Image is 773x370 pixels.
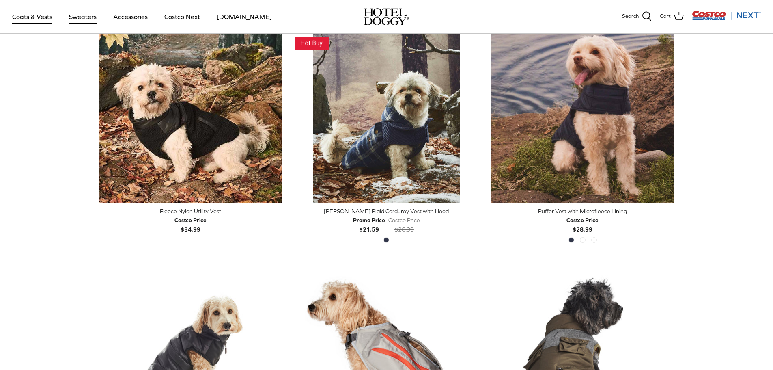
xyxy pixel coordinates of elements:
span: Cart [660,12,671,21]
img: This Item Is A Hot Buy! Get it While the Deal is Good! [295,37,329,50]
s: $26.99 [394,226,414,233]
div: Costco Price [566,216,599,225]
div: Fleece Nylon Utility Vest [99,207,282,216]
a: Fleece Nylon Utility Vest Costco Price$34.99 [99,207,282,234]
a: Melton Plaid Corduroy Vest with Hood [295,19,478,203]
a: Search [622,11,652,22]
a: Fleece Nylon Utility Vest [99,19,282,203]
a: Cart [660,11,684,22]
img: Costco Next [692,10,761,20]
div: Costco Price [388,216,420,225]
div: Puffer Vest with Microfleece Lining [491,207,674,216]
img: hoteldoggycom [364,8,409,25]
a: Costco Next [157,3,207,30]
a: hoteldoggy.com hoteldoggycom [364,8,409,25]
div: [PERSON_NAME] Plaid Corduroy Vest with Hood [295,207,478,216]
a: Coats & Vests [5,3,60,30]
a: Visit Costco Next [692,15,761,22]
span: Search [622,12,639,21]
a: Accessories [106,3,155,30]
a: Puffer Vest with Microfleece Lining [491,19,674,203]
div: Promo Price [353,216,385,225]
a: [DOMAIN_NAME] [209,3,279,30]
b: $21.59 [353,216,385,232]
a: Sweaters [62,3,104,30]
b: $34.99 [174,216,207,232]
b: $28.99 [566,216,599,232]
a: Puffer Vest with Microfleece Lining Costco Price$28.99 [491,207,674,234]
div: Costco Price [174,216,207,225]
a: [PERSON_NAME] Plaid Corduroy Vest with Hood Promo Price$21.59 Costco Price$26.99 [295,207,478,234]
